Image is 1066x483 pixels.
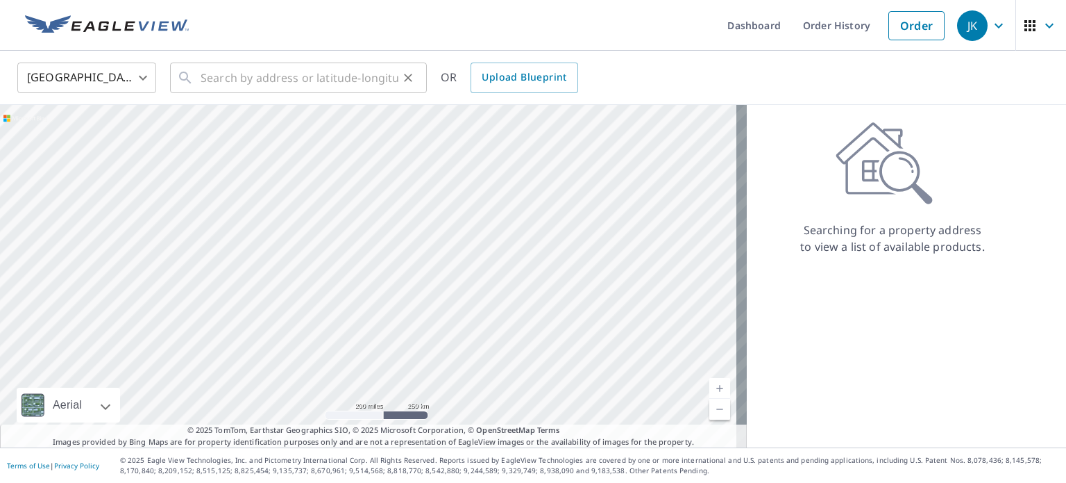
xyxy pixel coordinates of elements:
div: [GEOGRAPHIC_DATA] [17,58,156,97]
a: Current Level 5, Zoom Out [709,399,730,420]
div: JK [957,10,988,41]
img: EV Logo [25,15,189,36]
p: © 2025 Eagle View Technologies, Inc. and Pictometry International Corp. All Rights Reserved. Repo... [120,455,1059,476]
p: | [7,461,99,470]
a: Privacy Policy [54,461,99,470]
span: Upload Blueprint [482,69,566,86]
a: Current Level 5, Zoom In [709,378,730,399]
a: Terms of Use [7,461,50,470]
input: Search by address or latitude-longitude [201,58,398,97]
div: OR [441,63,578,93]
div: Aerial [49,388,86,423]
a: Terms [537,425,560,435]
p: Searching for a property address to view a list of available products. [799,222,985,255]
div: Aerial [17,388,120,423]
a: Upload Blueprint [471,63,577,93]
span: © 2025 TomTom, Earthstar Geographics SIO, © 2025 Microsoft Corporation, © [187,425,560,436]
a: OpenStreetMap [476,425,534,435]
a: Order [888,11,945,40]
button: Clear [398,68,418,88]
